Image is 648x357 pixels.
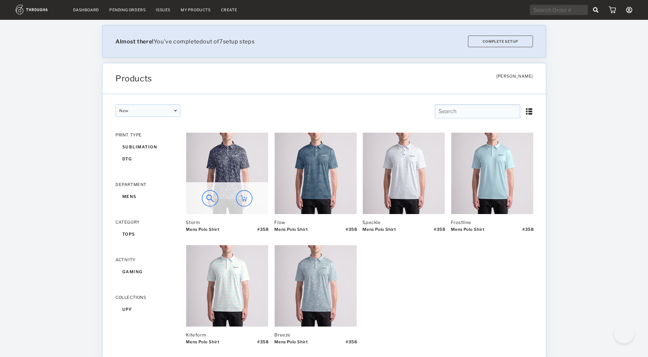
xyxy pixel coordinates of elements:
[186,227,219,237] div: Mens Polo Shirt
[186,220,268,225] div: Storm
[362,220,444,225] div: Speckle
[115,182,180,187] div: DEPARTMENT
[363,133,445,214] img: 110920_Thumb_d74d5397c168402d812ba752e970578a-10920-.png
[451,220,533,225] div: Frostline
[274,227,308,237] div: Mens Polo Shirt
[115,303,180,315] div: upf
[362,227,396,237] div: Mens Polo Shirt
[468,36,533,47] button: Complete Setup
[115,295,180,300] div: COLLECTIONS
[186,332,268,338] div: Kiteform
[186,339,219,349] div: Mens Polo Shirt
[115,190,180,202] div: mens
[73,8,99,12] a: Dashboard
[274,332,356,338] div: Breeze
[274,220,356,225] div: Flow
[433,227,445,237] div: # 358
[115,257,180,262] div: ACTIVITY
[451,227,484,237] div: Mens Polo Shirt
[115,104,180,117] div: New
[435,104,520,118] input: Search
[115,141,180,153] div: sublimation
[181,8,211,12] a: My Products
[115,153,180,165] div: dtg
[186,133,268,214] img: 110920_Thumb_44def44fc4174415965154632bf9063b-10920-.png
[525,108,533,115] img: icon_list.aeafdc69.svg
[115,132,180,137] div: PRINT TYPE
[109,8,146,12] a: Pending Orders
[530,5,588,15] input: Search Order #
[345,227,357,237] div: # 358
[236,190,252,207] img: icon_add_to_cart_circle.749e9121.svg
[221,8,237,12] a: Create
[609,6,616,13] img: icon_cart.dab5cea1.svg
[115,74,152,83] span: Products
[257,339,268,349] div: # 358
[115,38,254,45] span: You've completed out of 7 setup steps
[522,227,533,237] div: # 358
[202,190,218,207] img: icon_preview.a61dccac.svg
[275,245,357,327] img: 110920_Thumb_ecc73afb3e384bafae857912e35cb4b7-10920-.png
[275,133,357,214] img: 110920_Thumb_9df39b1a2d904bd68fc7c501a02ad1fb-10920-.png
[115,266,180,278] div: gaming
[156,8,170,12] a: Issues
[115,220,180,225] div: CATEGORY
[345,339,357,349] div: # 358
[496,74,533,82] span: [PERSON_NAME]
[115,38,154,45] b: Almost there!
[274,339,308,349] div: Mens Polo Shirt
[257,227,268,237] div: # 358
[115,228,180,240] div: tops
[186,245,268,327] img: 210920_Thumb_b570529a22844995b589dac3cf959046-10920-.png
[16,5,63,14] img: logo.1c10ca64.svg
[614,323,634,343] iframe: Help Scout Beacon - Open
[451,133,533,214] img: 110920_Thumb_3cd438477eda4e36902b1260478ffa1a-10920-.png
